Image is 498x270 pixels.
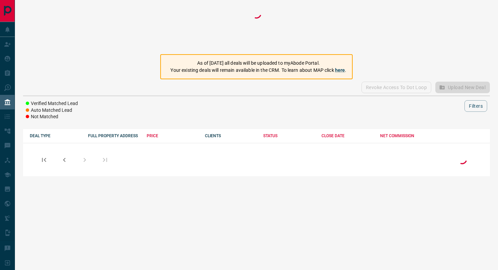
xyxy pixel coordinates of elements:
p: As of [DATE] all deals will be uploaded to myAbode Portal. [170,60,346,67]
div: Loading [250,7,263,47]
li: Auto Matched Lead [26,107,78,114]
div: CLIENTS [205,133,256,138]
div: Loading [455,152,469,167]
div: STATUS [263,133,315,138]
a: here [335,67,345,73]
li: Not Matched [26,113,78,120]
div: PRICE [147,133,198,138]
p: Your existing deals will remain available in the CRM. To learn about MAP click . [170,67,346,74]
div: FULL PROPERTY ADDRESS [88,133,140,138]
div: DEAL TYPE [30,133,81,138]
li: Verified Matched Lead [26,100,78,107]
div: NET COMMISSION [380,133,432,138]
div: CLOSE DATE [321,133,373,138]
button: Filters [464,100,487,112]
